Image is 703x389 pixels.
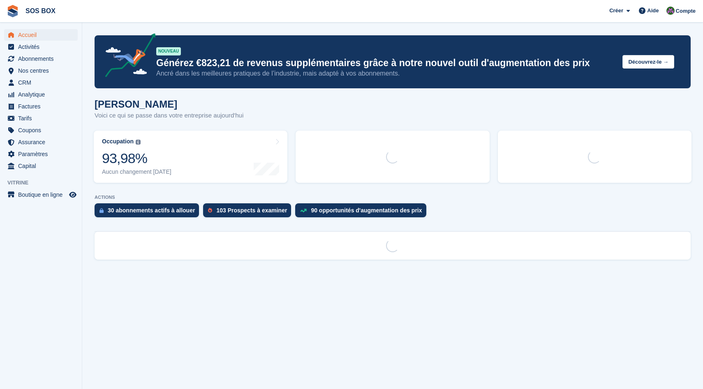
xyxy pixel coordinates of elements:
span: Accueil [18,29,67,41]
div: 90 opportunités d'augmentation des prix [311,207,422,214]
span: Assurance [18,136,67,148]
img: price_increase_opportunities-93ffe204e8149a01c8c9dc8f82e8f89637d9d84a8eef4429ea346261dce0b2c0.svg [300,209,307,212]
span: Analytique [18,89,67,100]
a: SOS BOX [22,4,59,18]
span: Tarifs [18,113,67,124]
div: Occupation [102,138,134,145]
img: price-adjustments-announcement-icon-8257ccfd72463d97f412b2fc003d46551f7dbcb40ab6d574587a9cd5c0d94... [98,33,156,80]
a: menu [4,124,78,136]
a: menu [4,53,78,64]
span: Créer [609,7,623,15]
div: 93,98% [102,150,171,167]
a: menu [4,160,78,172]
a: 103 Prospects à examiner [203,203,295,221]
span: Compte [676,7,696,15]
a: 90 opportunités d'augmentation des prix [295,203,430,221]
a: menu [4,148,78,160]
span: Factures [18,101,67,112]
a: menu [4,77,78,88]
img: stora-icon-8386f47178a22dfd0bd8f6a31ec36ba5ce8667c1dd55bd0f319d3a0aa187defe.svg [7,5,19,17]
span: Nos centres [18,65,67,76]
div: Aucun changement [DATE] [102,168,171,175]
a: menu [4,65,78,76]
span: Coupons [18,124,67,136]
img: active_subscription_to_allocate_icon-d502201f5373d7db506a760aba3b589e785aa758c864c3986d89f69b8ff3... [99,208,104,213]
span: Boutique en ligne [18,189,67,200]
a: menu [4,89,78,100]
a: menu [4,189,78,200]
span: Activités [18,41,67,53]
a: menu [4,101,78,112]
p: Ancré dans les meilleures pratiques de l’industrie, mais adapté à vos abonnements. [156,69,616,78]
button: Découvrez-le → [622,55,674,69]
img: icon-info-grey-7440780725fd019a000dd9b08b2336e03edf1995a4989e88bcd33f0948082b44.svg [136,140,141,145]
span: Aide [647,7,659,15]
div: NOUVEAU [156,47,181,55]
a: Boutique d'aperçu [68,190,78,200]
img: prospect-51fa495bee0391a8d652442698ab0144808aea92771e9ea1ae160a38d050c398.svg [208,208,212,213]
h1: [PERSON_NAME] [95,99,243,110]
a: menu [4,136,78,148]
a: menu [4,113,78,124]
div: 103 Prospects à examiner [216,207,287,214]
a: menu [4,41,78,53]
span: Capital [18,160,67,172]
p: ACTIONS [95,195,691,200]
a: menu [4,29,78,41]
img: ALEXANDRE SOUBIRA [666,7,675,15]
div: 30 abonnements actifs à allouer [108,207,195,214]
p: Voici ce qui se passe dans votre entreprise aujourd'hui [95,111,243,120]
a: 30 abonnements actifs à allouer [95,203,203,221]
span: Vitrine [7,179,82,187]
a: Occupation 93,98% Aucun changement [DATE] [94,131,287,183]
span: CRM [18,77,67,88]
span: Abonnements [18,53,67,64]
span: Paramètres [18,148,67,160]
p: Générez €823,21 de revenus supplémentaires grâce à notre nouvel outil d'augmentation des prix [156,57,616,69]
